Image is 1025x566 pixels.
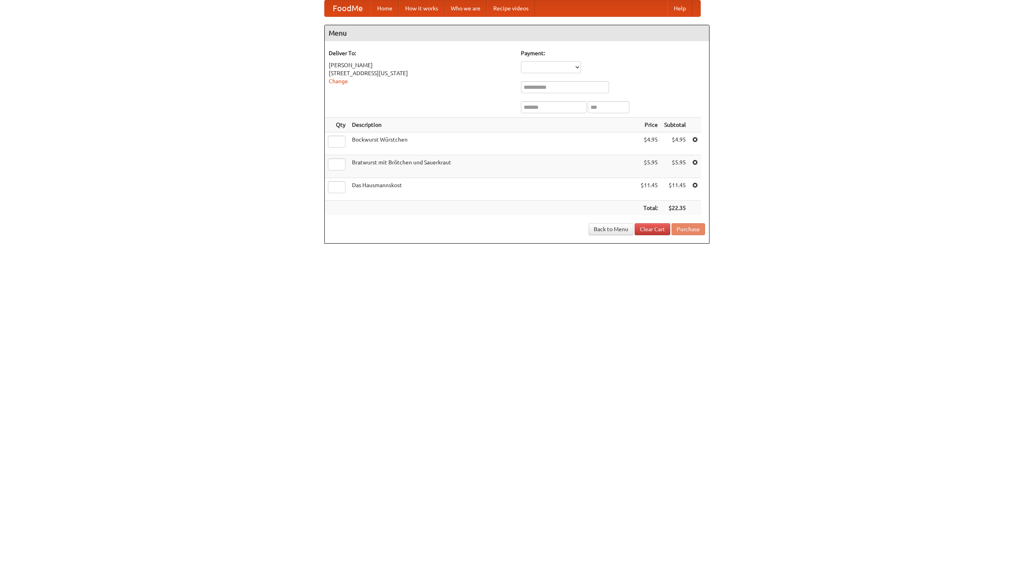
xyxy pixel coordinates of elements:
[635,223,670,235] a: Clear Cart
[661,118,689,132] th: Subtotal
[329,69,513,77] div: [STREET_ADDRESS][US_STATE]
[589,223,633,235] a: Back to Menu
[637,178,661,201] td: $11.45
[661,132,689,155] td: $4.95
[637,132,661,155] td: $4.95
[487,0,535,16] a: Recipe videos
[349,118,637,132] th: Description
[349,178,637,201] td: Das Hausmannskost
[637,118,661,132] th: Price
[661,178,689,201] td: $11.45
[371,0,399,16] a: Home
[325,0,371,16] a: FoodMe
[637,155,661,178] td: $5.95
[671,223,705,235] button: Purchase
[661,201,689,216] th: $22.35
[637,201,661,216] th: Total:
[329,78,348,84] a: Change
[399,0,444,16] a: How it works
[329,61,513,69] div: [PERSON_NAME]
[349,132,637,155] td: Bockwurst Würstchen
[325,118,349,132] th: Qty
[444,0,487,16] a: Who we are
[521,49,705,57] h5: Payment:
[667,0,692,16] a: Help
[661,155,689,178] td: $5.95
[349,155,637,178] td: Bratwurst mit Brötchen und Sauerkraut
[329,49,513,57] h5: Deliver To:
[325,25,709,41] h4: Menu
